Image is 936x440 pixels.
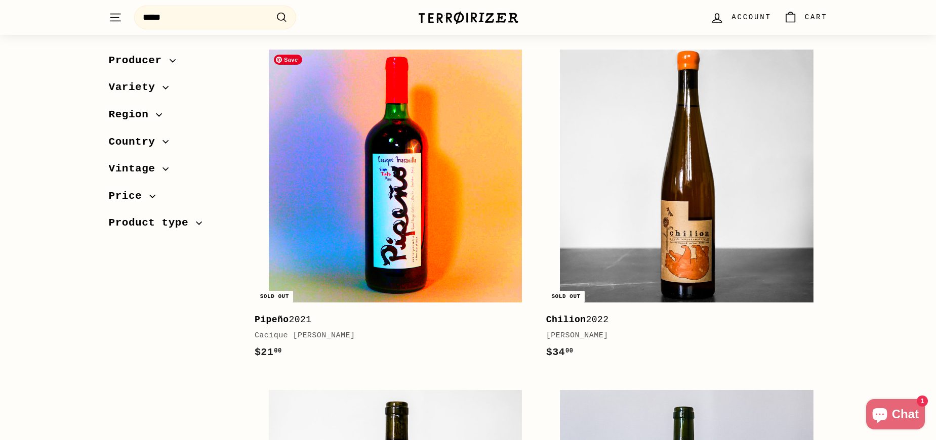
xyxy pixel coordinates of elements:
[255,330,526,342] div: Cacique [PERSON_NAME]
[778,3,834,32] a: Cart
[546,315,586,325] b: Chilion
[565,347,573,355] sup: 00
[255,346,282,358] span: $21
[274,347,281,355] sup: 00
[109,131,238,158] button: Country
[109,79,163,97] span: Variety
[109,160,163,178] span: Vintage
[109,134,163,151] span: Country
[255,313,526,327] div: 2021
[255,315,289,325] b: Pipeño
[109,188,150,205] span: Price
[109,212,238,240] button: Product type
[109,77,238,104] button: Variety
[546,330,818,342] div: [PERSON_NAME]
[255,35,536,371] a: Sold out Pipeño2021Cacique [PERSON_NAME]
[256,291,293,302] div: Sold out
[274,55,302,65] span: Save
[805,12,828,23] span: Cart
[546,35,828,371] a: Sold out Chilion2022[PERSON_NAME]
[109,52,170,69] span: Producer
[109,215,196,232] span: Product type
[546,313,818,327] div: 2022
[109,185,238,212] button: Price
[547,291,584,302] div: Sold out
[863,399,928,432] inbox-online-store-chat: Shopify online store chat
[109,158,238,185] button: Vintage
[109,104,238,131] button: Region
[109,50,238,77] button: Producer
[731,12,771,23] span: Account
[704,3,777,32] a: Account
[546,346,574,358] span: $34
[109,106,156,123] span: Region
